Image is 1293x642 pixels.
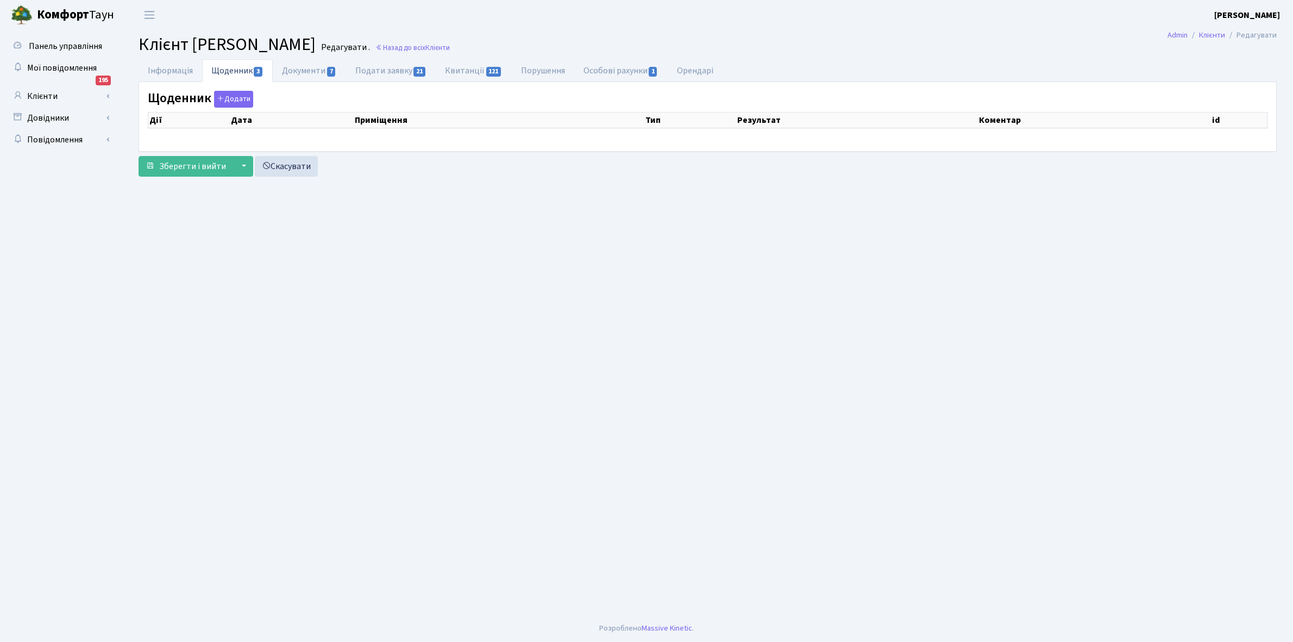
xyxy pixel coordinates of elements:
[11,4,33,26] img: logo.png
[148,91,253,108] label: Щоденник
[96,76,111,85] div: 195
[5,57,114,79] a: Мої повідомлення195
[37,6,114,24] span: Таун
[425,42,450,53] span: Клієнти
[1211,113,1267,128] th: id
[230,113,354,128] th: Дата
[574,59,668,82] a: Особові рахунки
[255,156,318,177] a: Скасувати
[599,622,694,634] div: Розроблено .
[642,622,692,634] a: Massive Kinetic
[27,62,97,74] span: Мої повідомлення
[254,67,262,77] span: 3
[375,42,450,53] a: Назад до всіхКлієнти
[1168,29,1188,41] a: Admin
[139,59,202,82] a: Інформація
[5,85,114,107] a: Клієнти
[5,35,114,57] a: Панель управління
[736,113,978,128] th: Результат
[327,67,336,77] span: 7
[5,129,114,151] a: Повідомлення
[436,59,511,82] a: Квитанції
[354,113,644,128] th: Приміщення
[486,67,501,77] span: 121
[211,89,253,108] a: Додати
[37,6,89,23] b: Комфорт
[202,59,273,82] a: Щоденник
[159,160,226,172] span: Зберегти і вийти
[136,6,163,24] button: Переключити навігацію
[649,67,657,77] span: 1
[668,59,723,82] a: Орендарі
[346,59,436,82] a: Подати заявку
[978,113,1211,128] th: Коментар
[148,113,230,128] th: Дії
[413,67,425,77] span: 21
[1225,29,1277,41] li: Редагувати
[1199,29,1225,41] a: Клієнти
[1214,9,1280,22] a: [PERSON_NAME]
[214,91,253,108] button: Щоденник
[29,40,102,52] span: Панель управління
[5,107,114,129] a: Довідники
[512,59,574,82] a: Порушення
[1214,9,1280,21] b: [PERSON_NAME]
[644,113,736,128] th: Тип
[1151,24,1293,47] nav: breadcrumb
[139,32,316,57] span: Клієнт [PERSON_NAME]
[319,42,370,53] small: Редагувати .
[139,156,233,177] button: Зберегти і вийти
[273,59,346,82] a: Документи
